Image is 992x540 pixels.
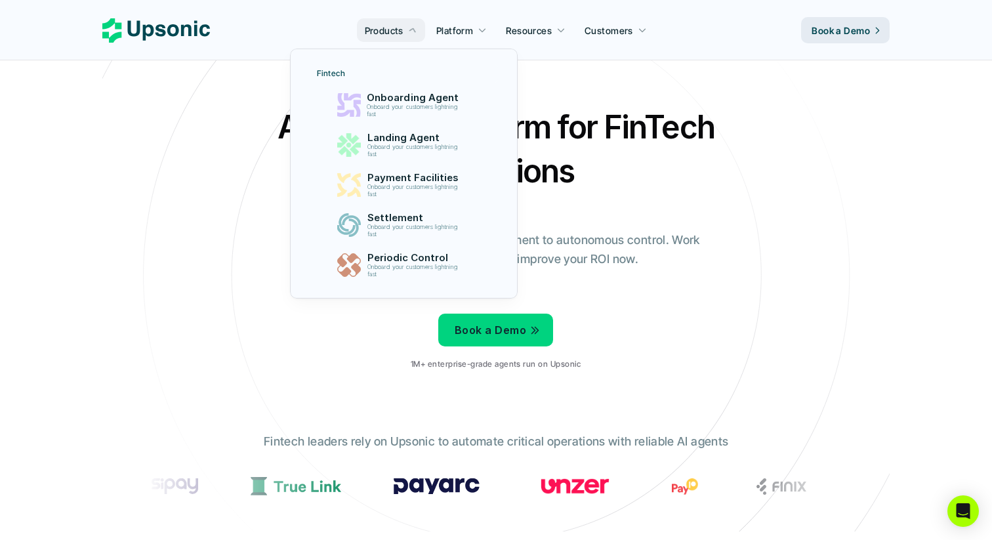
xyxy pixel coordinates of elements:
p: Onboard your customers lightning fast [367,104,463,118]
p: From onboarding to compliance to settlement to autonomous control. Work with %82 more efficiency ... [283,231,709,269]
p: Periodic Control [367,252,464,264]
p: Book a Demo [812,24,870,37]
p: Resources [506,24,552,37]
a: Book a Demo [801,17,890,43]
p: Onboard your customers lightning fast [367,264,463,278]
p: Settlement [367,212,464,224]
p: Onboard your customers lightning fast [367,224,463,238]
p: Platform [436,24,473,37]
h2: Agentic AI Platform for FinTech Operations [266,105,726,193]
p: Payment Facilities [367,172,464,184]
p: Fintech leaders rely on Upsonic to automate critical operations with reliable AI agents [264,432,728,451]
p: Landing Agent [367,132,464,144]
p: Customers [585,24,633,37]
p: Products [365,24,403,37]
p: Onboarding Agent [367,92,464,104]
a: Products [357,18,425,42]
p: Onboard your customers lightning fast [367,144,463,158]
a: Onboarding AgentOnboard your customers lightning fast [309,87,499,123]
a: Book a Demo [438,314,553,346]
a: Payment FacilitiesOnboard your customers lightning fast [309,167,499,203]
p: Book a Demo [455,321,526,340]
div: Open Intercom Messenger [947,495,979,527]
p: 1M+ enterprise-grade agents run on Upsonic [411,360,581,369]
p: Onboard your customers lightning fast [367,184,463,198]
p: Fintech [317,69,345,78]
a: Landing AgentOnboard your customers lightning fast [309,127,499,163]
